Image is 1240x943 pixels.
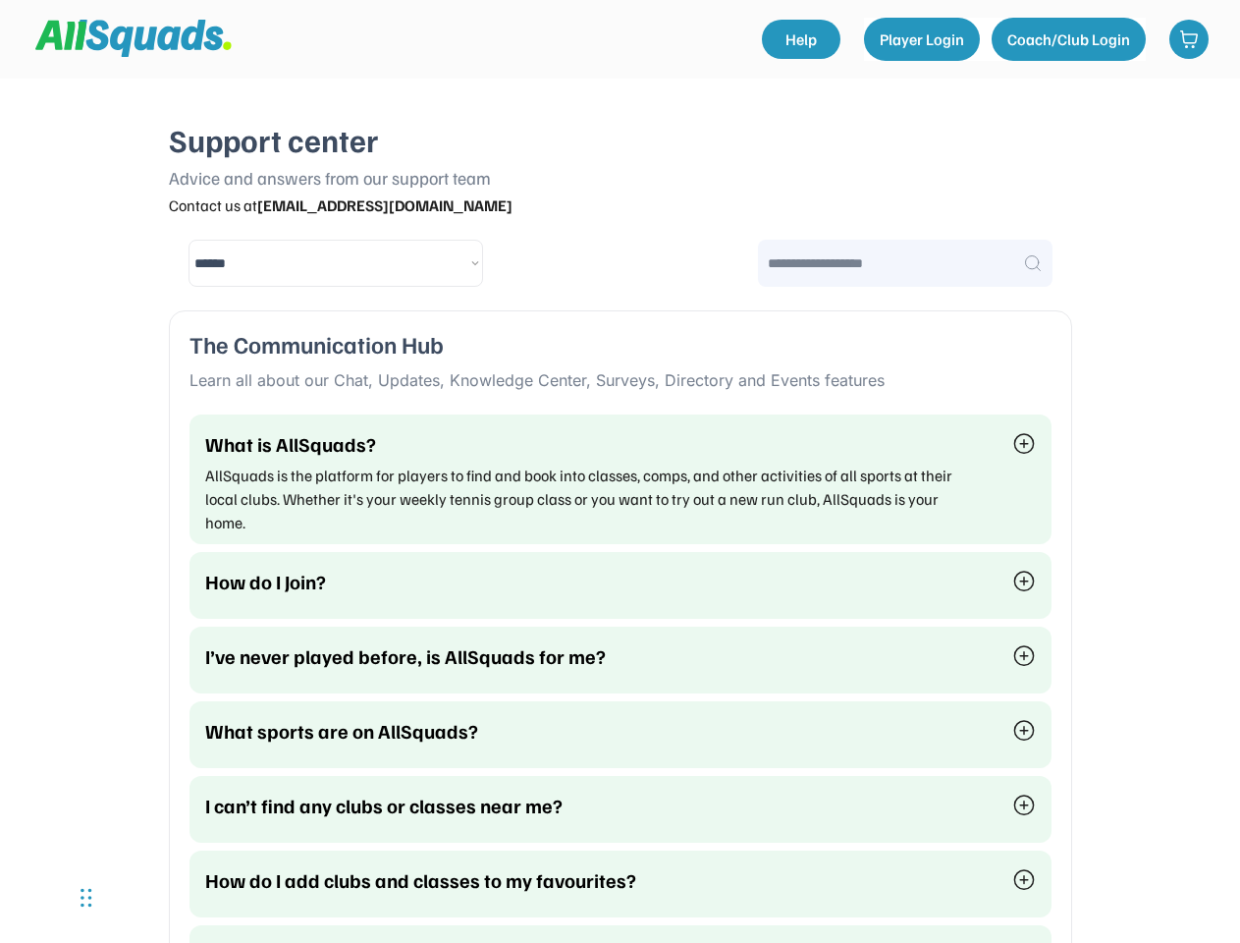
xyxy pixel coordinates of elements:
[1012,868,1036,892] img: plus-circle%20%281%29.svg
[169,166,1072,191] div: Advice and answers from our support team
[205,717,989,745] div: What sports are on AllSquads?
[1012,719,1036,743] img: plus-circle%20%281%29.svg
[205,568,989,595] div: How do I Join?
[1012,794,1036,817] img: plus-circle%20%281%29.svg
[762,20,840,59] a: Help
[205,430,989,458] div: What is AllSquads?
[169,194,1072,216] div: Contact us at
[169,118,1072,162] div: Support center
[992,18,1146,61] button: Coach/Club Login
[1012,644,1036,668] img: plus-circle%20%281%29.svg
[864,18,980,61] button: Player Login
[1179,29,1199,49] img: shopping-cart-01%20%281%29.svg
[205,866,989,894] div: How do I add clubs and classes to my favourites?
[257,195,512,215] strong: [EMAIL_ADDRESS][DOMAIN_NAME]
[205,792,989,819] div: I can’t find any clubs or classes near me?
[205,642,989,670] div: I’ve never played before, is AllSquads for me?
[35,20,232,57] img: Squad%20Logo.svg
[1012,432,1036,456] img: plus-circle%20%281%29.svg
[189,331,1051,357] div: The Communication Hub
[189,369,1051,391] div: Learn all about our Chat, Updates, Knowledge Center, Surveys, Directory and Events features
[1012,570,1036,593] img: plus-circle%20%281%29.svg
[205,464,952,534] div: AllSquads is the platform for players to find and book into classes, comps, and other activities ...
